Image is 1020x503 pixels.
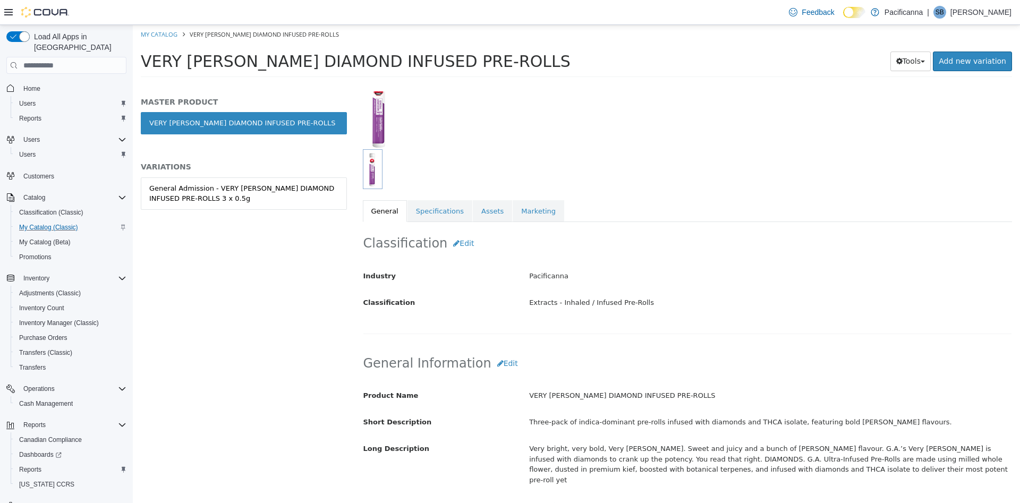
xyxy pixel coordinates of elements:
[19,238,71,246] span: My Catalog (Beta)
[15,478,79,491] a: [US_STATE] CCRS
[21,7,69,18] img: Cova
[19,191,126,204] span: Catalog
[19,133,126,146] span: Users
[927,6,929,19] p: |
[19,114,41,123] span: Reports
[8,27,438,46] span: VERY [PERSON_NAME] DIAMOND INFUSED PRE-ROLLS
[19,169,126,183] span: Customers
[15,287,126,300] span: Adjustments (Classic)
[15,331,126,344] span: Purchase Orders
[23,274,49,283] span: Inventory
[843,7,865,18] input: Dark Mode
[11,330,131,345] button: Purchase Orders
[19,272,126,285] span: Inventory
[15,148,40,161] a: Users
[15,236,126,249] span: My Catalog (Beta)
[15,287,85,300] a: Adjustments (Classic)
[933,6,946,19] div: Sandra Boyd
[23,385,55,393] span: Operations
[16,158,206,179] div: General Admission - VERY [PERSON_NAME] DIAMOND INFUSED PRE-ROLLS 3 x 0.5g
[2,271,131,286] button: Inventory
[785,2,838,23] a: Feedback
[15,148,126,161] span: Users
[19,82,45,95] a: Home
[15,221,82,234] a: My Catalog (Classic)
[388,269,887,287] div: Extracts - Inhaled / Infused Pre-Rolls
[230,175,274,198] a: General
[19,465,41,474] span: Reports
[11,220,131,235] button: My Catalog (Classic)
[8,87,214,109] a: VERY [PERSON_NAME] DIAMOND INFUSED PRE-ROLLS
[19,348,72,357] span: Transfers (Classic)
[15,361,126,374] span: Transfers
[388,472,887,490] div: < empty >
[15,478,126,491] span: Washington CCRS
[15,397,77,410] a: Cash Management
[2,132,131,147] button: Users
[19,289,81,297] span: Adjustments (Classic)
[19,81,126,95] span: Home
[19,480,74,489] span: [US_STATE] CCRS
[15,433,126,446] span: Canadian Compliance
[19,436,82,444] span: Canadian Compliance
[19,133,44,146] button: Users
[15,251,56,263] a: Promotions
[11,396,131,411] button: Cash Management
[388,242,887,261] div: Pacificanna
[15,112,46,125] a: Reports
[11,96,131,111] button: Users
[11,286,131,301] button: Adjustments (Classic)
[15,317,103,329] a: Inventory Manager (Classic)
[2,190,131,205] button: Catalog
[8,5,45,13] a: My Catalog
[15,346,126,359] span: Transfers (Classic)
[15,112,126,125] span: Reports
[800,27,879,46] a: Add new variation
[11,205,131,220] button: Classification (Classic)
[30,31,126,53] span: Load All Apps in [GEOGRAPHIC_DATA]
[15,251,126,263] span: Promotions
[19,382,126,395] span: Operations
[15,433,86,446] a: Canadian Compliance
[11,316,131,330] button: Inventory Manager (Classic)
[23,135,40,144] span: Users
[936,6,944,19] span: SB
[2,417,131,432] button: Reports
[19,191,49,204] button: Catalog
[19,304,64,312] span: Inventory Count
[15,448,126,461] span: Dashboards
[11,111,131,126] button: Reports
[11,250,131,265] button: Promotions
[15,206,88,219] a: Classification (Classic)
[15,302,69,314] a: Inventory Count
[843,18,844,19] span: Dark Mode
[15,97,40,110] a: Users
[23,172,54,181] span: Customers
[231,329,879,348] h2: General Information
[23,193,45,202] span: Catalog
[314,209,347,228] button: Edit
[340,175,379,198] a: Assets
[15,236,75,249] a: My Catalog (Beta)
[19,419,126,431] span: Reports
[885,6,923,19] p: Pacificanna
[15,361,50,374] a: Transfers
[388,415,887,464] div: Very bright, very bold, Very [PERSON_NAME]. Sweet and juicy and a bunch of [PERSON_NAME] flavour....
[19,208,83,217] span: Classification (Classic)
[2,168,131,184] button: Customers
[23,84,40,93] span: Home
[19,272,54,285] button: Inventory
[19,253,52,261] span: Promotions
[8,72,214,82] h5: MASTER PRODUCT
[388,388,887,407] div: Three-pack of indica-dominant pre-rolls infused with diamonds and THCA isolate, featuring bold [P...
[19,450,62,459] span: Dashboards
[950,6,1011,19] p: [PERSON_NAME]
[15,302,126,314] span: Inventory Count
[231,366,286,374] span: Product Name
[2,80,131,96] button: Home
[758,27,798,46] button: Tools
[19,170,58,183] a: Customers
[19,382,59,395] button: Operations
[19,363,46,372] span: Transfers
[15,397,126,410] span: Cash Management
